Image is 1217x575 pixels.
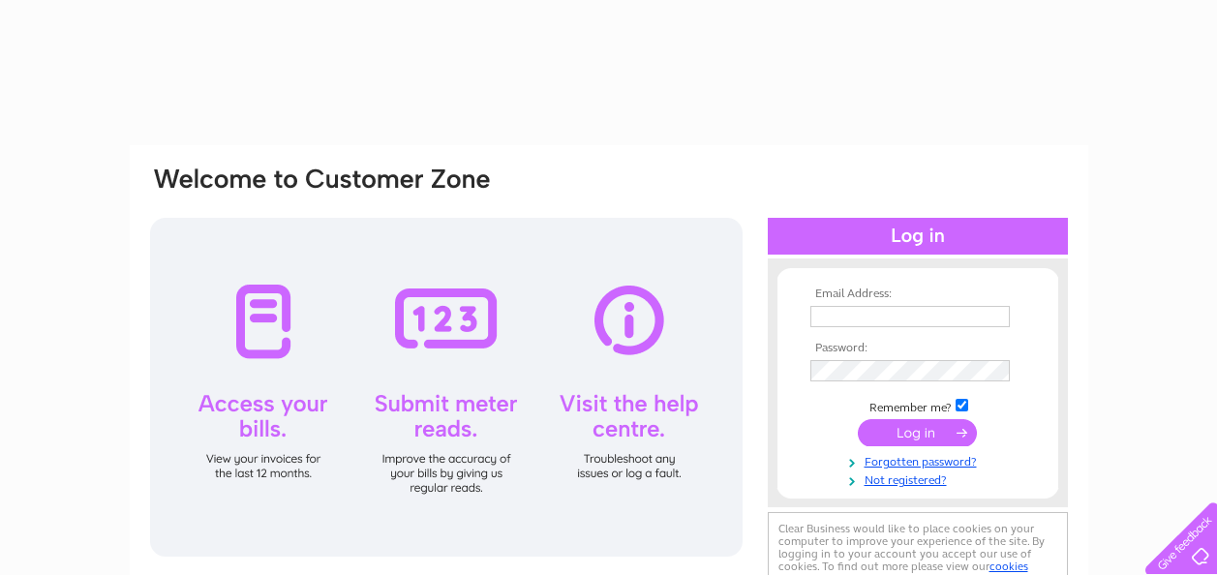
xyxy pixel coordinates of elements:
[806,342,1030,355] th: Password:
[858,419,977,446] input: Submit
[806,396,1030,415] td: Remember me?
[810,451,1030,469] a: Forgotten password?
[806,287,1030,301] th: Email Address:
[810,469,1030,488] a: Not registered?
